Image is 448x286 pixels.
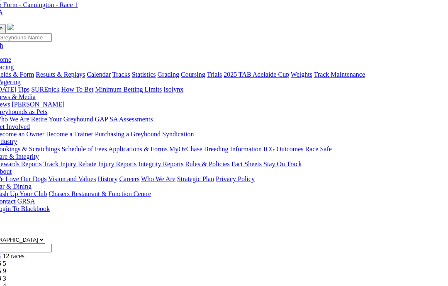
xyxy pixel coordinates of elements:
a: Vision and Values [48,175,96,182]
a: Weights [291,71,312,78]
a: Applications & Forms [108,145,168,153]
a: [PERSON_NAME] [12,101,64,108]
a: Careers [119,175,139,182]
a: Injury Reports [98,160,136,167]
a: Strategic Plan [177,175,214,182]
a: Chasers Restaurant & Function Centre [49,190,151,197]
a: History [97,175,117,182]
a: ICG Outcomes [263,145,303,153]
a: Race Safe [305,145,331,153]
a: Calendar [87,71,111,78]
a: Results & Replays [36,71,85,78]
a: Track Injury Rebate [43,160,96,167]
img: logo-grsa-white.png [7,24,14,30]
a: Minimum Betting Limits [95,86,162,93]
a: SUREpick [31,86,59,93]
a: Integrity Reports [138,160,183,167]
a: Retire Your Greyhound [31,116,93,123]
span: 12 races [2,252,24,259]
a: 2025 TAB Adelaide Cup [224,71,289,78]
a: Isolynx [163,86,183,93]
a: Coursing [181,71,205,78]
a: MyOzChase [169,145,202,153]
a: Privacy Policy [216,175,255,182]
a: Track Maintenance [314,71,365,78]
a: Rules & Policies [185,160,230,167]
a: Trials [207,71,222,78]
a: Stay On Track [263,160,302,167]
a: Fact Sheets [231,160,262,167]
a: Tracks [112,71,130,78]
a: Who We Are [141,175,175,182]
a: Become a Trainer [46,131,93,138]
a: GAP SA Assessments [95,116,153,123]
a: Statistics [132,71,156,78]
a: Syndication [162,131,194,138]
a: Breeding Information [204,145,262,153]
a: Grading [158,71,179,78]
a: Schedule of Fees [61,145,107,153]
a: How To Bet [61,86,94,93]
a: Purchasing a Greyhound [95,131,161,138]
